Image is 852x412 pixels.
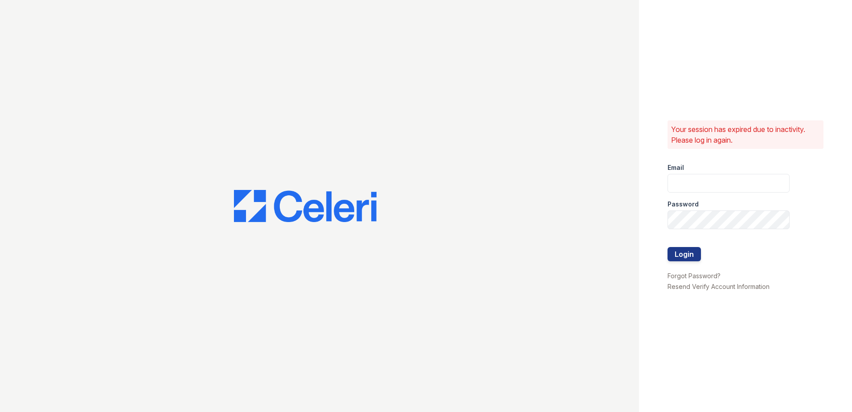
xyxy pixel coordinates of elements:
[671,124,820,145] p: Your session has expired due to inactivity. Please log in again.
[234,190,377,222] img: CE_Logo_Blue-a8612792a0a2168367f1c8372b55b34899dd931a85d93a1a3d3e32e68fde9ad4.png
[668,163,684,172] label: Email
[668,272,721,280] a: Forgot Password?
[668,200,699,209] label: Password
[668,283,770,290] a: Resend Verify Account Information
[668,247,701,261] button: Login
